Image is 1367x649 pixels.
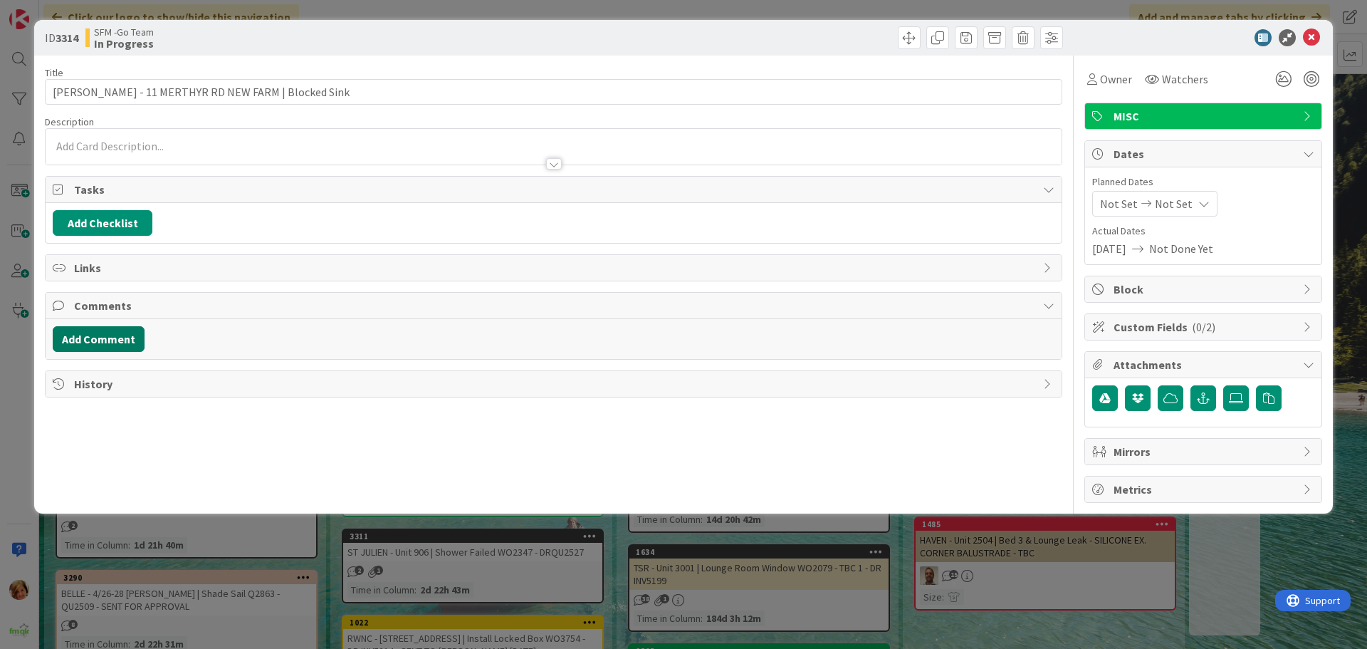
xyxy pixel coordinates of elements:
[74,259,1036,276] span: Links
[45,115,94,128] span: Description
[1162,71,1208,88] span: Watchers
[56,31,78,45] b: 3314
[94,38,154,49] b: In Progress
[45,79,1062,105] input: type card name here...
[1155,195,1193,212] span: Not Set
[53,210,152,236] button: Add Checklist
[1092,240,1126,257] span: [DATE]
[1114,145,1296,162] span: Dates
[1149,240,1213,257] span: Not Done Yet
[1114,443,1296,460] span: Mirrors
[74,297,1036,314] span: Comments
[30,2,65,19] span: Support
[74,181,1036,198] span: Tasks
[1092,224,1314,239] span: Actual Dates
[1114,108,1296,125] span: MISC
[74,375,1036,393] span: History
[1114,481,1296,498] span: Metrics
[45,29,78,46] span: ID
[1092,175,1314,189] span: Planned Dates
[53,326,145,352] button: Add Comment
[45,66,63,79] label: Title
[94,26,154,38] span: SFM -Go Team
[1100,71,1132,88] span: Owner
[1114,356,1296,373] span: Attachments
[1100,195,1138,212] span: Not Set
[1114,318,1296,336] span: Custom Fields
[1114,281,1296,298] span: Block
[1192,320,1215,334] span: ( 0/2 )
